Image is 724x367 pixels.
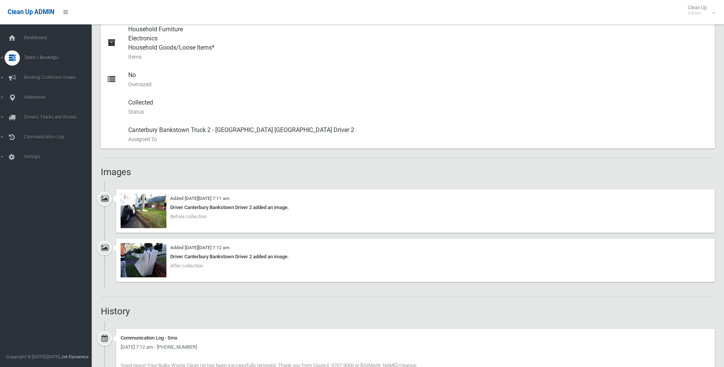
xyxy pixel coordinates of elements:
span: Settings [22,154,97,159]
span: Booking Collection Issues [22,75,97,80]
span: Clean Up ADMIN [8,8,54,16]
div: Collected [128,93,709,121]
span: Drivers, Trucks and Routes [22,114,97,120]
span: Tasks / Bookings [22,55,97,60]
span: Before collection [170,214,207,219]
small: Oversized [128,80,709,89]
strong: Jet Dynamics [61,354,89,359]
div: Household Furniture Electronics Household Goods/Loose Items* [128,20,709,66]
span: Dashboard [22,35,97,40]
div: Canterbury Bankstown Truck 2 - [GEOGRAPHIC_DATA] [GEOGRAPHIC_DATA] Driver 2 [128,121,709,148]
small: Added [DATE][DATE] 7:11 am [170,196,229,201]
div: Driver Canterbury Bankstown Driver 2 added an image. [121,252,710,261]
div: Driver Canterbury Bankstown Driver 2 added an image. [121,203,710,212]
img: 2025-09-1907.11.007910947478629671784.jpg [121,194,166,228]
small: Added [DATE][DATE] 7:12 am [170,245,229,250]
span: Addresses [22,95,97,100]
div: Communication Log - Sms [121,333,710,343]
span: Communication Log [22,134,97,140]
img: 2025-09-1907.12.023824072586650508243.jpg [121,243,166,277]
h2: Images [101,167,715,177]
small: Items [128,52,709,61]
span: Copyright © [DATE]-[DATE] [6,354,60,359]
small: Status [128,107,709,116]
span: Clean Up [684,5,714,16]
small: Admin [688,10,707,16]
span: After collection [170,263,203,269]
small: Assigned To [128,135,709,144]
div: [DATE] 7:12 am - [PHONE_NUMBER] [121,343,710,352]
div: No [128,66,709,93]
h2: History [101,306,715,316]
